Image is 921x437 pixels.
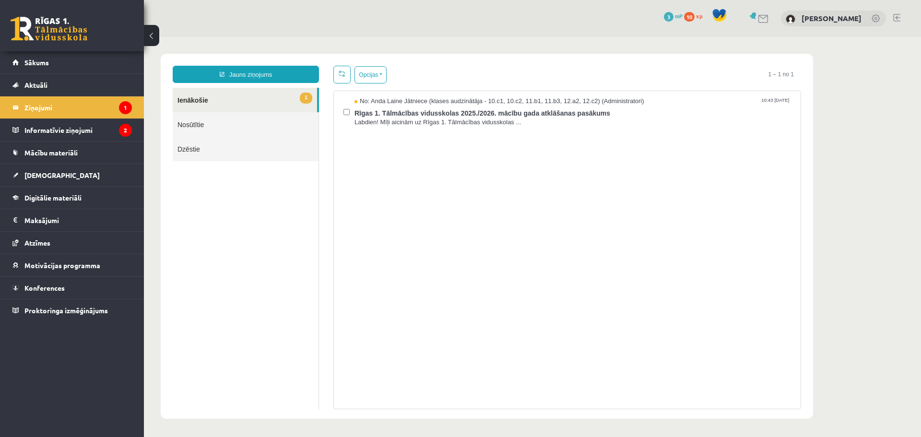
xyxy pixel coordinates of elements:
a: Nosūtītie [29,75,175,100]
a: 1Ienākošie [29,51,173,75]
span: Atzīmes [24,238,50,247]
a: Ziņojumi1 [12,96,132,118]
span: Motivācijas programma [24,261,100,270]
legend: Maksājumi [24,209,132,231]
span: Aktuāli [24,81,47,89]
i: 1 [119,101,132,114]
span: 1 – 1 no 1 [617,29,657,46]
span: Digitālie materiāli [24,193,82,202]
span: 10 [684,12,695,22]
a: Dzēstie [29,100,175,124]
span: No: Anda Laine Jātniece (klases audzinātāja - 10.c1, 10.c2, 11.b1, 11.b3, 12.a2, 12.c2) (Administ... [211,60,500,69]
span: xp [696,12,702,20]
span: 10:43 [DATE] [615,60,647,67]
a: 10 xp [684,12,707,20]
a: [DEMOGRAPHIC_DATA] [12,164,132,186]
a: Mācību materiāli [12,142,132,164]
a: Jauns ziņojums [29,29,175,46]
span: Labdien! Mīļi aicinām uz Rīgas 1. Tālmācības vidusskolas ... [211,81,647,90]
legend: Ziņojumi [24,96,132,118]
a: [PERSON_NAME] [802,13,862,23]
a: Motivācijas programma [12,254,132,276]
span: 3 [664,12,673,22]
span: Rīgas 1. Tālmācības vidusskolas 2025./2026. mācību gada atklāšanas pasākums [211,69,647,81]
span: mP [675,12,683,20]
span: [DEMOGRAPHIC_DATA] [24,171,100,179]
button: Opcijas [211,29,243,47]
span: Konferences [24,283,65,292]
a: No: Anda Laine Jātniece (klases audzinātāja - 10.c1, 10.c2, 11.b1, 11.b3, 12.a2, 12.c2) (Administ... [211,60,647,90]
legend: Informatīvie ziņojumi [24,119,132,141]
a: Aktuāli [12,74,132,96]
span: 1 [156,56,168,67]
a: Konferences [12,277,132,299]
a: Proktoringa izmēģinājums [12,299,132,321]
img: Artūrs Šefanovskis [786,14,795,24]
a: Maksājumi [12,209,132,231]
i: 2 [119,124,132,137]
span: Proktoringa izmēģinājums [24,306,108,315]
a: Rīgas 1. Tālmācības vidusskola [11,17,87,41]
a: Sākums [12,51,132,73]
a: 3 mP [664,12,683,20]
span: Mācību materiāli [24,148,78,157]
a: Informatīvie ziņojumi2 [12,119,132,141]
a: Digitālie materiāli [12,187,132,209]
a: Atzīmes [12,232,132,254]
span: Sākums [24,58,49,67]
